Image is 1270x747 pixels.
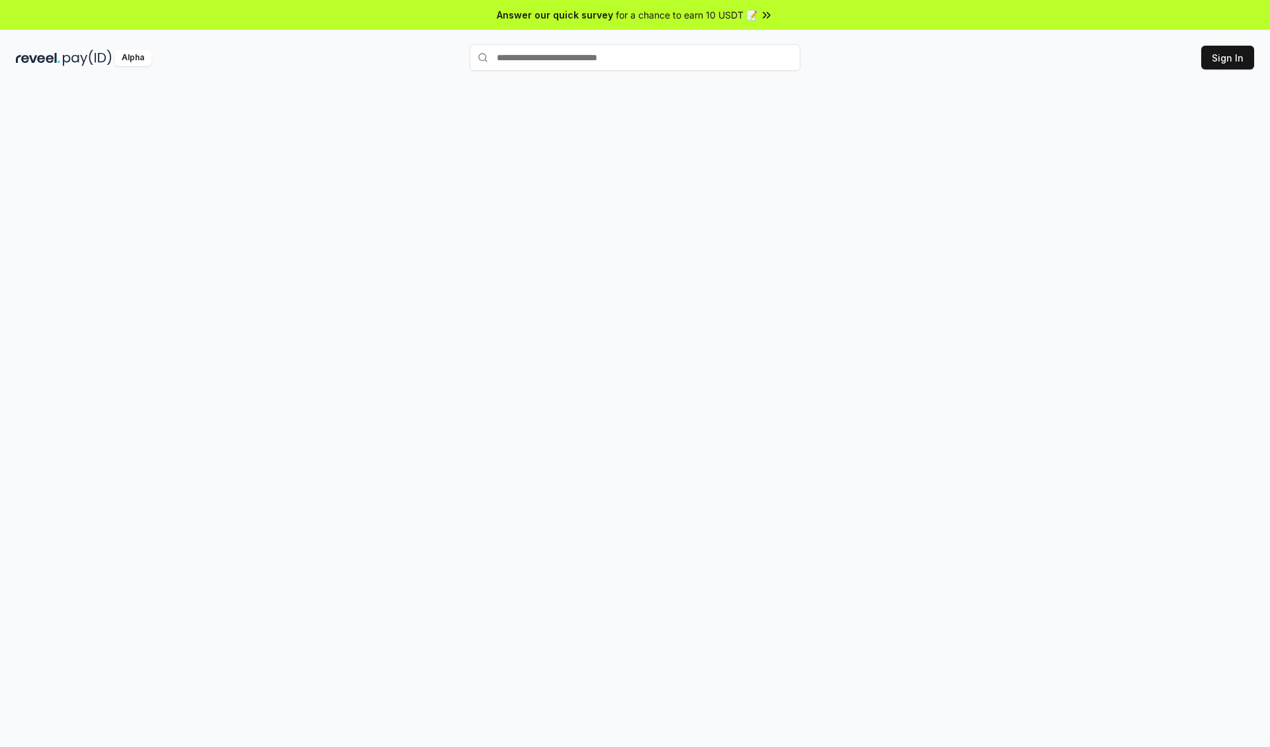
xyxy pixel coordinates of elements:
div: Alpha [114,50,151,66]
span: for a chance to earn 10 USDT 📝 [616,8,757,22]
span: Answer our quick survey [497,8,613,22]
button: Sign In [1201,46,1254,69]
img: reveel_dark [16,50,60,66]
img: pay_id [63,50,112,66]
